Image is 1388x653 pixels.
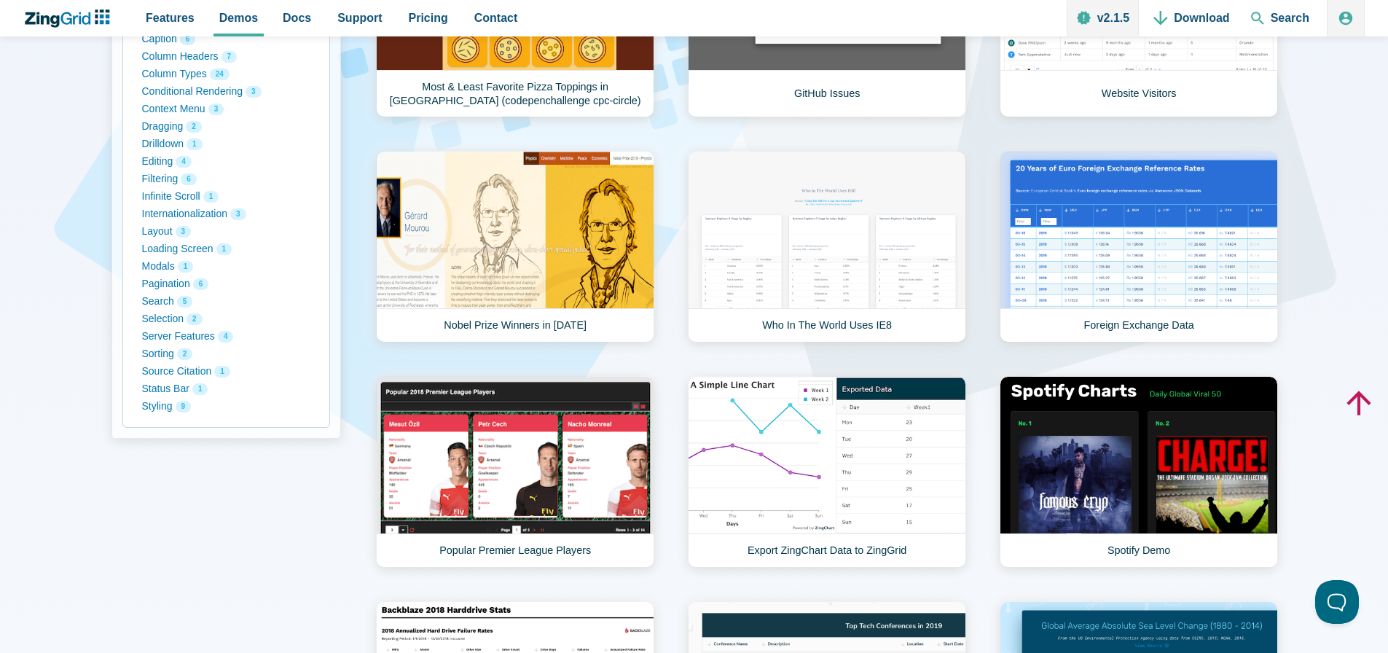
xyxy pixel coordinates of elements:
button: Editing 4 [142,153,310,171]
a: Spotify Demo [1000,376,1278,568]
button: Source Citation 1 [142,363,310,380]
a: Export ZingChart Data to ZingGrid [688,376,966,568]
a: Nobel Prize Winners in [DATE] [376,151,654,343]
span: Pricing [409,8,448,28]
span: Contact [474,8,518,28]
iframe: Help Scout Beacon - Open [1315,580,1359,624]
span: Support [337,8,382,28]
button: Modals 1 [142,258,310,275]
button: Layout 3 [142,223,310,241]
span: Features [146,8,195,28]
button: Column Headers 7 [142,48,310,66]
button: Conditional Rendering 3 [142,83,310,101]
button: Filtering 6 [142,171,310,188]
a: Who In The World Uses IE8 [688,151,966,343]
a: Popular Premier League Players [376,376,654,568]
button: Styling 9 [142,398,310,415]
span: Demos [219,8,258,28]
span: Docs [283,8,311,28]
a: Foreign Exchange Data [1000,151,1278,343]
button: Caption 6 [142,31,310,48]
button: Selection 2 [142,310,310,328]
button: Server Features 4 [142,328,310,345]
button: Context Menu 3 [142,101,310,118]
a: ZingChart Logo. Click to return to the homepage [23,9,117,28]
button: Pagination 6 [142,275,310,293]
button: Dragging 2 [142,118,310,136]
button: Loading Screen 1 [142,241,310,258]
button: Status Bar 1 [142,380,310,398]
button: Infinite Scroll 1 [142,188,310,206]
button: Column Types 24 [142,66,310,83]
button: Sorting 2 [142,345,310,363]
button: Search 5 [142,293,310,310]
button: Drilldown 1 [142,136,310,153]
button: Internationalization 3 [142,206,310,223]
